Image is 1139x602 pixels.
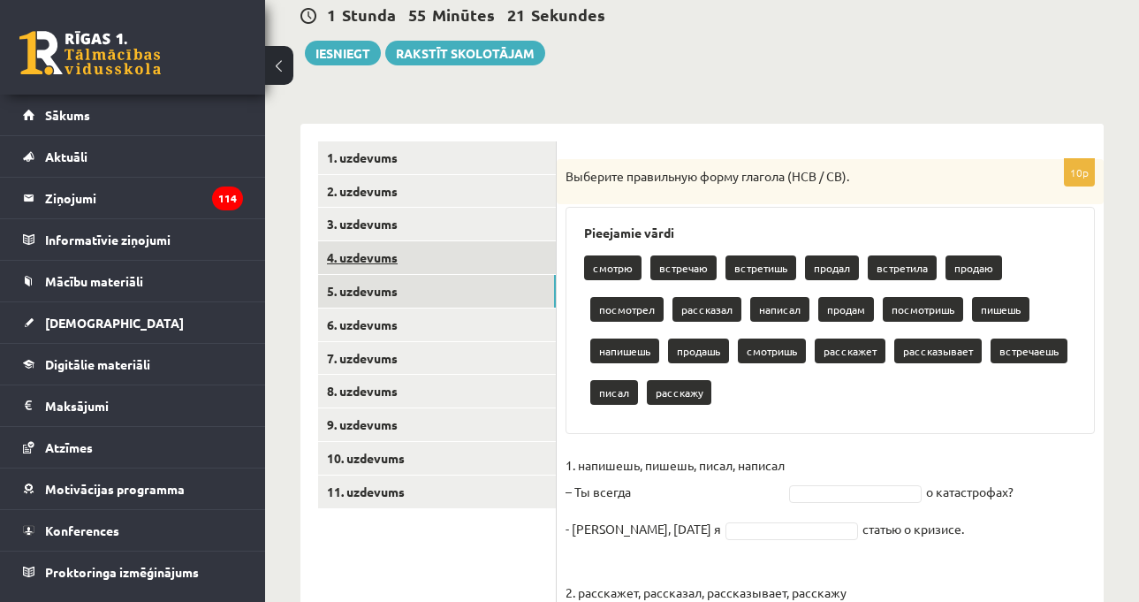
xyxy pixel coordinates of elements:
[23,261,243,301] a: Mācību materiāli
[590,297,664,322] p: посмотрел
[868,255,937,280] p: встретила
[584,255,642,280] p: смотрю
[590,339,659,363] p: напишешь
[590,380,638,405] p: писал
[408,4,426,25] span: 55
[45,522,119,538] span: Konferences
[650,255,717,280] p: встречаю
[815,339,885,363] p: расскажет
[566,168,1006,186] p: Выберите правильную форму глагола (НСВ / СВ).
[23,469,243,509] a: Motivācijas programma
[725,255,796,280] p: встретишь
[45,356,150,372] span: Digitālie materiāli
[45,273,143,289] span: Mācību materiāli
[672,297,741,322] p: рассказал
[894,339,982,363] p: рассказывает
[23,136,243,177] a: Aktuāli
[23,95,243,135] a: Sākums
[945,255,1002,280] p: продаю
[318,408,556,441] a: 9. uzdevums
[668,339,729,363] p: продашь
[805,255,859,280] p: продал
[23,302,243,343] a: [DEMOGRAPHIC_DATA]
[212,187,243,210] i: 114
[1064,158,1095,187] p: 10p
[23,219,243,260] a: Informatīvie ziņojumi
[327,4,336,25] span: 1
[318,476,556,508] a: 11. uzdevums
[318,208,556,240] a: 3. uzdevums
[507,4,525,25] span: 21
[23,427,243,468] a: Atzīmes
[45,564,199,580] span: Proktoringa izmēģinājums
[45,315,184,331] span: [DEMOGRAPHIC_DATA]
[432,4,495,25] span: Minūtes
[45,385,243,426] legend: Maksājumi
[318,175,556,208] a: 2. uzdevums
[738,339,806,363] p: смотришь
[318,241,556,274] a: 4. uzdevums
[318,442,556,475] a: 10. uzdevums
[318,342,556,375] a: 7. uzdevums
[385,41,545,65] a: Rakstīt skolotājam
[318,375,556,408] a: 8. uzdevums
[883,297,963,322] p: посмотришь
[750,297,809,322] p: написал
[23,178,243,218] a: Ziņojumi114
[318,309,556,341] a: 6. uzdevums
[45,219,243,260] legend: Informatīvie ziņojumi
[23,510,243,551] a: Konferences
[342,4,396,25] span: Stunda
[45,178,243,218] legend: Ziņojumi
[45,149,87,164] span: Aktuāli
[23,552,243,592] a: Proktoringa izmēģinājums
[318,141,556,174] a: 1. uzdevums
[305,41,381,65] button: Iesniegt
[45,107,90,123] span: Sākums
[566,452,785,505] p: 1. напишешь, пишешь, писал, написал – Ты всегда
[991,339,1067,363] p: встречаешь
[23,344,243,385] a: Digitālie materiāli
[23,385,243,426] a: Maksājumi
[972,297,1029,322] p: пишешь
[45,439,93,455] span: Atzīmes
[566,515,721,542] p: - [PERSON_NAME], [DATE] я
[19,31,161,75] a: Rīgas 1. Tālmācības vidusskola
[531,4,605,25] span: Sekundes
[584,225,1076,240] h3: Pieejamie vārdi
[647,380,711,405] p: расскажу
[45,481,185,497] span: Motivācijas programma
[318,275,556,308] a: 5. uzdevums
[818,297,874,322] p: продам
